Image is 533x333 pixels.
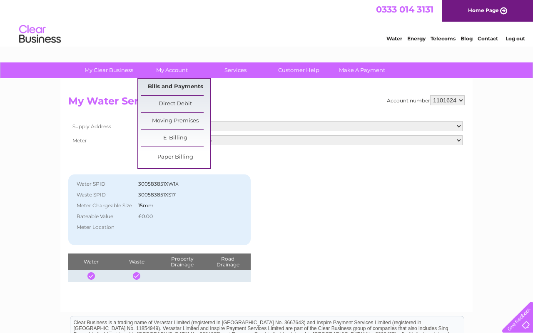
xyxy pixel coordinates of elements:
[201,62,270,78] a: Services
[70,5,464,40] div: Clear Business is a trading name of Verastar Limited (registered in [GEOGRAPHIC_DATA] No. 3667643...
[478,35,498,42] a: Contact
[141,79,210,95] a: Bills and Payments
[141,113,210,129] a: Moving Premises
[136,179,232,189] td: 300583851XW1X
[136,200,232,211] td: 15mm
[159,253,205,270] th: Property Drainage
[68,119,139,133] th: Supply Address
[136,211,232,222] td: £0.00
[387,95,465,105] div: Account number
[72,179,136,189] th: Water SPID
[407,35,426,42] a: Energy
[328,62,396,78] a: Make A Payment
[141,130,210,147] a: E-Billing
[72,211,136,222] th: Rateable Value
[506,35,525,42] a: Log out
[114,253,159,270] th: Waste
[72,222,136,233] th: Meter Location
[68,133,139,147] th: Meter
[138,62,207,78] a: My Account
[264,62,333,78] a: Customer Help
[136,189,232,200] td: 300583851XS17
[141,96,210,112] a: Direct Debit
[141,149,210,166] a: Paper Billing
[461,35,473,42] a: Blog
[68,253,114,270] th: Water
[376,4,433,15] a: 0333 014 3131
[72,200,136,211] th: Meter Chargeable Size
[75,62,143,78] a: My Clear Business
[19,22,61,47] img: logo.png
[386,35,402,42] a: Water
[72,189,136,200] th: Waste SPID
[205,253,251,270] th: Road Drainage
[431,35,456,42] a: Telecoms
[68,95,465,111] h2: My Water Services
